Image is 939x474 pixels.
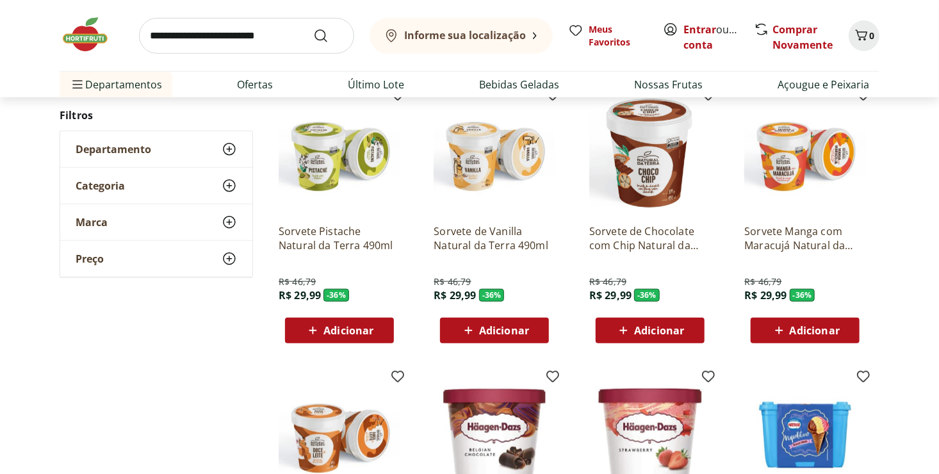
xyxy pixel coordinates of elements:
span: - 36 % [790,289,815,302]
button: Marca [60,204,252,240]
button: Adicionar [285,318,394,343]
button: Preço [60,241,252,277]
b: Informe sua localização [404,28,526,42]
span: Adicionar [479,325,529,336]
span: R$ 29,99 [434,288,476,302]
span: R$ 46,79 [434,275,471,288]
img: Sorvete Manga com Maracujá Natural da Terra 490ml [744,92,866,214]
span: - 36 % [479,289,505,302]
span: 0 [869,29,874,42]
span: Meus Favoritos [589,23,648,49]
a: Entrar [683,22,716,37]
input: search [139,18,354,54]
span: Marca [76,216,108,229]
img: Sorvete de Chocolate com Chip Natural da Terra 490ml [589,92,711,214]
a: Nossas Frutas [634,77,703,92]
a: Açougue e Peixaria [778,77,869,92]
button: Menu [70,69,85,100]
span: R$ 46,79 [589,275,626,288]
span: Preço [76,252,104,265]
button: Departamento [60,131,252,167]
span: Adicionar [634,325,684,336]
img: Sorvete Pistache Natural da Terra 490ml [279,92,400,214]
img: Sorvete de Vanilla Natural da Terra 490ml [434,92,555,214]
span: Adicionar [790,325,840,336]
a: Meus Favoritos [568,23,648,49]
a: Sorvete de Chocolate com Chip Natural da Terra 490ml [589,224,711,252]
button: Submit Search [313,28,344,44]
button: Adicionar [596,318,705,343]
span: Adicionar [323,325,373,336]
img: Hortifruti [60,15,124,54]
span: Departamentos [70,69,162,100]
a: Comprar Novamente [772,22,833,52]
a: Sorvete de Vanilla Natural da Terra 490ml [434,224,555,252]
button: Adicionar [751,318,860,343]
span: - 36 % [323,289,349,302]
button: Adicionar [440,318,549,343]
span: Categoria [76,179,125,192]
a: Ofertas [237,77,273,92]
span: R$ 46,79 [279,275,316,288]
button: Carrinho [849,20,879,51]
a: Sorvete Pistache Natural da Terra 490ml [279,224,400,252]
h2: Filtros [60,102,253,128]
button: Categoria [60,168,252,204]
span: ou [683,22,740,53]
span: Departamento [76,143,151,156]
button: Informe sua localização [370,18,553,54]
span: R$ 29,99 [589,288,632,302]
span: R$ 29,99 [744,288,787,302]
a: Último Lote [348,77,404,92]
span: R$ 46,79 [744,275,781,288]
a: Sorvete Manga com Maracujá Natural da Terra 490ml [744,224,866,252]
a: Criar conta [683,22,754,52]
span: R$ 29,99 [279,288,321,302]
span: - 36 % [634,289,660,302]
a: Bebidas Geladas [479,77,559,92]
